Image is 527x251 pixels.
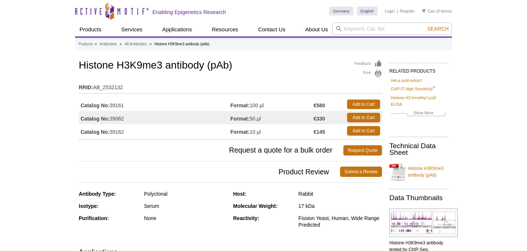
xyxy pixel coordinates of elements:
strong: Isotype: [79,203,99,209]
div: 17 kDa [298,203,382,209]
strong: Molecular Weight: [233,203,277,209]
h1: Histone H3K9me3 antibody (pAb) [79,60,382,72]
td: 50 µl [230,111,314,124]
a: Add to Cart [347,126,380,136]
a: ChIP-IT High Sensitivity® [391,86,435,92]
span: Product Review [79,167,340,177]
strong: €580 [314,102,325,109]
a: Services [117,22,147,36]
a: Histone H3K9me3 antibody (pAb) [389,161,448,183]
div: Fission Yeast, Human, Wide Range Predicted [298,215,382,228]
strong: Antibody Type: [79,191,116,197]
strong: RRID: [79,84,93,91]
strong: Reactivity: [233,215,259,221]
a: Add to Cart [347,100,380,109]
strong: Format: [230,102,250,109]
a: About Us [301,22,333,36]
strong: €145 [314,129,325,135]
a: Login [385,8,395,14]
li: » [95,42,97,46]
strong: Catalog No: [81,102,110,109]
img: Histone H3K9me3 antibody tested by ChIP-Seq. [389,209,458,237]
strong: Catalog No: [81,115,110,122]
td: 39161 [79,98,230,111]
a: Register [400,8,415,14]
li: » [120,42,122,46]
h2: RELATED PRODUCTS [389,63,448,76]
a: Antibodies [100,41,117,48]
a: Products [78,41,93,48]
a: HeLa acid extract [391,77,422,84]
a: Print [354,70,382,78]
sup: ® [433,86,435,90]
a: Histone H3 trimethyl Lys9 ELISA [391,94,447,108]
td: AB_2532132 [79,80,382,91]
a: Request Quote [343,145,382,156]
a: Cart [422,8,435,14]
strong: Catalog No: [81,129,110,135]
a: Germany [329,7,353,15]
td: 100 µl [230,98,314,111]
a: English [357,7,378,15]
a: Resources [208,22,243,36]
span: Search [427,26,449,32]
a: Contact Us [254,22,290,36]
input: Keyword, Cat. No. [332,22,452,35]
a: All Antibodies [125,41,147,48]
img: Your Cart [422,9,425,13]
a: Feedback [354,60,382,68]
a: Products [75,22,106,36]
button: Search [425,25,451,32]
div: None [144,215,227,222]
a: Submit a Review [340,167,382,177]
strong: €330 [314,115,325,122]
div: Serum [144,203,227,209]
strong: Host: [233,191,247,197]
strong: Format: [230,129,250,135]
h2: Data Thumbnails [389,195,448,201]
h2: Enabling Epigenetics Research [152,9,226,15]
td: 10 µl [230,124,314,137]
td: 39162 [79,124,230,137]
td: 39062 [79,111,230,124]
li: Histone H3K9me3 antibody (pAb) [155,42,209,46]
strong: Purification: [79,215,109,221]
li: (0 items) [422,7,452,15]
li: | [397,7,398,15]
a: Applications [158,22,197,36]
span: Request a quote for a bulk order [79,145,343,156]
div: Rabbit [298,191,382,197]
a: Add to Cart [347,113,380,122]
a: Show More [391,109,447,118]
h2: Technical Data Sheet [389,143,448,156]
strong: Format: [230,115,250,122]
li: » [149,42,152,46]
div: Polyclonal [144,191,227,197]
